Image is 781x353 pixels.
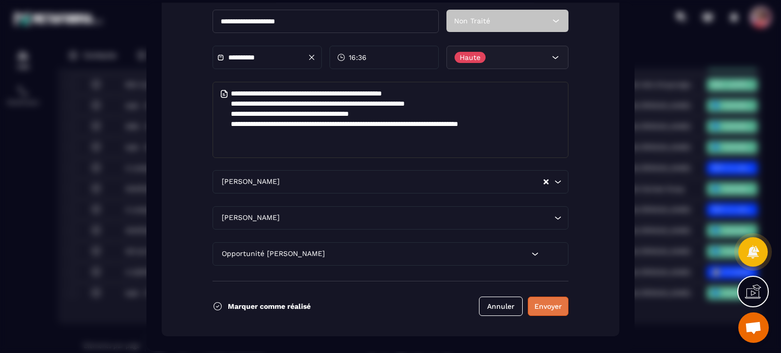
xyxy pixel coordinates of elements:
[219,212,282,223] span: [PERSON_NAME]
[219,176,282,187] span: [PERSON_NAME]
[282,176,543,187] input: Search for option
[479,297,523,316] button: Annuler
[454,17,490,25] span: Non Traité
[349,52,367,62] span: 16:36
[282,212,552,223] input: Search for option
[544,178,549,185] button: Clear Selected
[213,242,568,266] div: Search for option
[213,170,568,194] div: Search for option
[213,206,568,230] div: Search for option
[528,297,568,316] button: Envoyer
[738,312,769,343] div: Ouvrir le chat
[327,248,529,260] input: Search for option
[228,302,311,310] p: Marquer comme réalisé
[219,248,327,260] span: Opportunité [PERSON_NAME]
[460,54,480,61] p: Haute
